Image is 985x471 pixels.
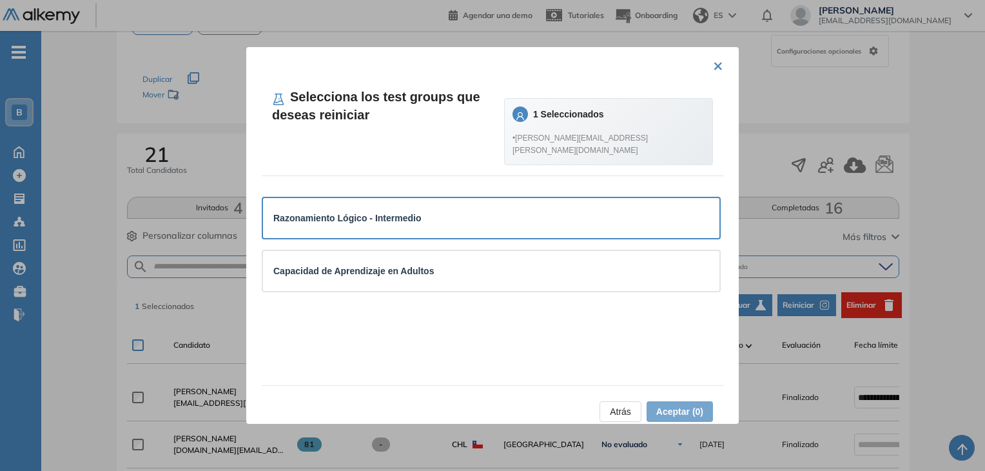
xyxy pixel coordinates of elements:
[516,112,525,121] span: user
[754,322,985,471] div: Widget de chat
[512,132,705,157] span: • [PERSON_NAME][EMAIL_ADDRESS][PERSON_NAME][DOMAIN_NAME]
[713,52,723,77] button: ×
[273,266,434,276] strong: Capacidad de Aprendizaje en Adultos
[272,88,504,124] h4: Selecciona los test groups que deseas reiniciar
[272,93,285,106] span: experiment
[754,322,985,471] iframe: Chat Widget
[273,213,421,223] strong: Razonamiento Lógico - Intermedio
[610,405,631,419] span: Atrás
[533,109,604,119] strong: 1 Seleccionados
[600,401,641,422] button: Atrás
[647,401,713,422] button: Aceptar (0)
